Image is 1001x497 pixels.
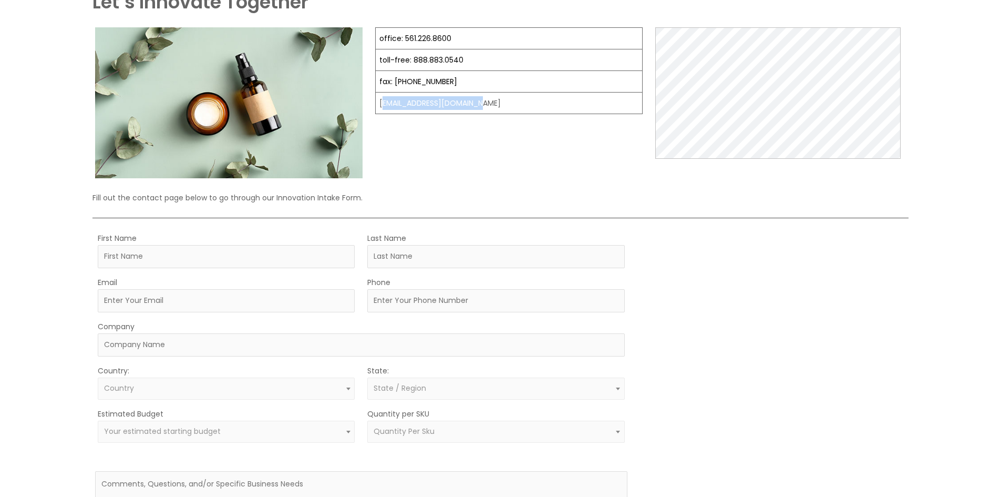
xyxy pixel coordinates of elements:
input: Last Name [367,245,624,268]
label: First Name [98,231,137,245]
label: Country: [98,364,129,378]
span: Quantity Per Sku [374,426,435,437]
label: State: [367,364,389,378]
input: First Name [98,245,355,268]
input: Enter Your Email [98,289,355,312]
span: Country [104,383,134,393]
label: Phone [367,276,390,289]
label: Company [98,320,135,333]
a: office: 561.226.8600 [379,33,451,44]
input: Enter Your Phone Number [367,289,624,312]
img: Contact page image for private label skincare manufacturer Cosmetic solutions shows a skin care b... [95,27,363,178]
p: Fill out the contact page below to go through our Innovation Intake Form. [92,191,908,205]
label: Quantity per SKU [367,407,429,421]
span: Your estimated starting budget [104,426,221,437]
span: State / Region [374,383,426,393]
label: Estimated Budget [98,407,163,421]
td: [EMAIL_ADDRESS][DOMAIN_NAME] [376,93,643,114]
label: Email [98,276,117,289]
a: fax: [PHONE_NUMBER] [379,76,457,87]
label: Last Name [367,231,406,245]
a: toll-free: 888.883.0540 [379,55,463,65]
input: Company Name [98,333,624,357]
